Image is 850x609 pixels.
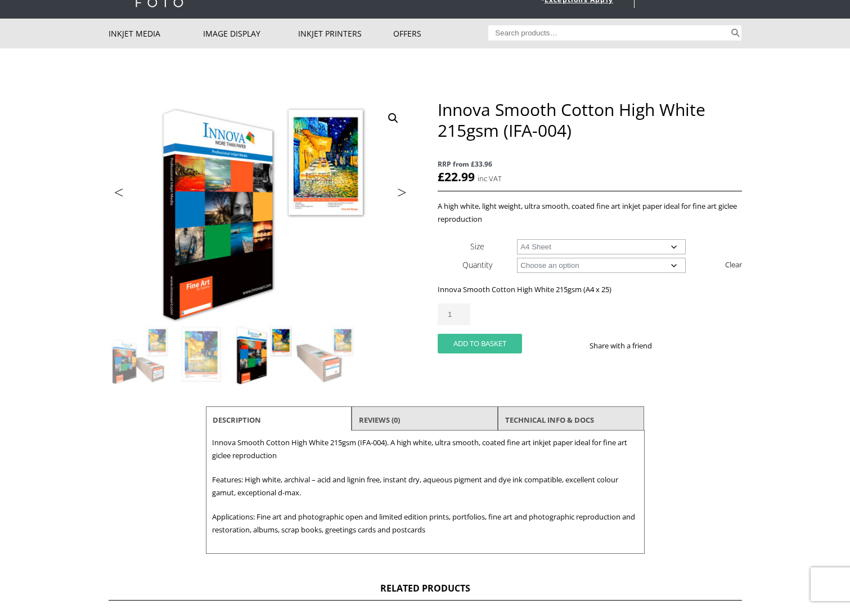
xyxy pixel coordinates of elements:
a: TECHNICAL INFO & DOCS [505,410,594,430]
img: facebook sharing button [665,341,674,350]
img: Innova Smooth Cotton High White 215gsm (IFA-004) - Image 2 [171,324,232,385]
input: Product quantity [438,303,470,325]
span: RRP from £33.96 [438,158,741,171]
p: Innova Smooth Cotton High White 215gsm (IFA-004). A high white, ultra smooth, coated fine art ink... [212,436,638,462]
h2: Related products [109,582,742,601]
p: A high white, light weight, ultra smooth, coated fine art inkjet paper ideal for fine art giclee ... [438,200,741,226]
a: Offers [393,19,488,48]
span: £ [438,169,444,185]
p: Share with a friend [590,339,665,352]
input: Search products… [488,25,729,41]
p: Features: High white, archival – acid and lignin free, instant dry, aqueous pigment and dye ink c... [212,473,638,499]
a: Inkjet Media [109,19,204,48]
img: Innova Smooth Cotton High White 215gsm (IFA-004) - Image 4 [295,324,356,385]
button: Search [729,25,742,41]
a: View full-screen image gallery [383,108,403,128]
a: Clear options [725,256,742,274]
a: Reviews (0) [359,410,400,430]
a: Inkjet Printers [298,19,393,48]
bdi: 22.99 [438,169,475,185]
label: Quantity [462,259,492,270]
p: Innova Smooth Cotton High White 215gsm (A4 x 25) [438,283,741,296]
img: Innova Smooth Cotton High White 215gsm (IFA-004) [109,324,170,385]
a: Description [213,410,261,430]
h1: Innova Smooth Cotton High White 215gsm (IFA-004) [438,99,741,141]
img: Innova Smooth Cotton High White 215gsm (IFA-004) - Image 3 [233,324,294,385]
img: email sharing button [692,341,701,350]
label: Size [470,241,484,252]
button: Add to basket [438,334,522,353]
a: Image Display [203,19,298,48]
p: Applications: Fine art and photographic open and limited edition prints, portfolios, fine art and... [212,511,638,536]
img: twitter sharing button [679,341,688,350]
